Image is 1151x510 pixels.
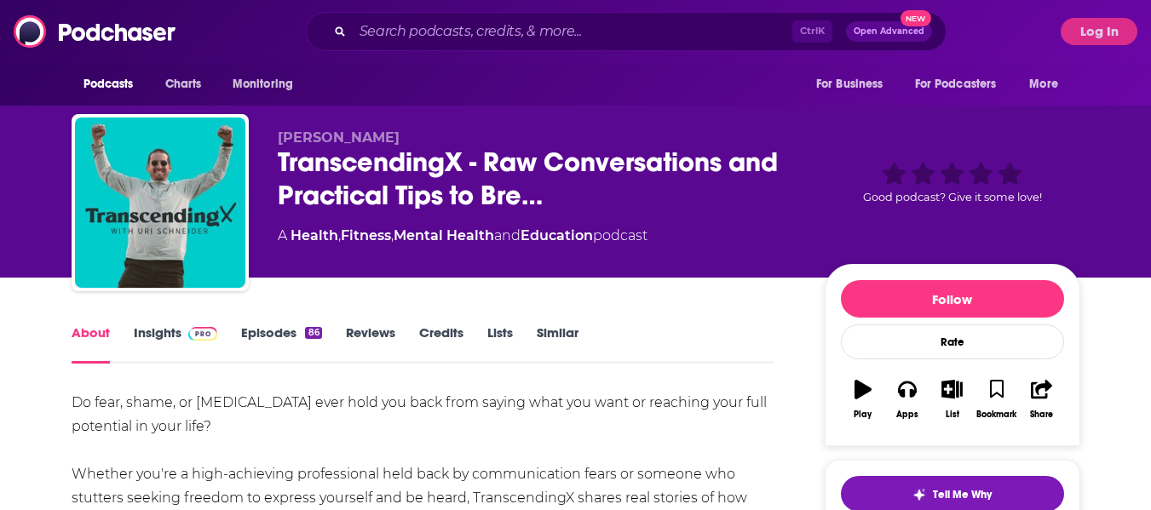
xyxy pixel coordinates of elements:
button: Follow [841,280,1064,318]
div: Bookmark [976,410,1016,420]
a: Similar [537,324,578,364]
a: Episodes86 [241,324,321,364]
button: Share [1019,369,1063,430]
span: Good podcast? Give it some love! [863,191,1042,203]
div: Rate [841,324,1064,359]
button: Log In [1061,18,1137,45]
button: List [929,369,974,430]
span: and [494,227,521,244]
span: Tell Me Why [933,488,992,501]
button: open menu [1017,68,1079,100]
span: Podcasts [83,72,134,96]
a: Education [521,227,593,244]
div: Search podcasts, credits, & more... [306,12,947,51]
a: InsightsPodchaser Pro [134,324,218,364]
div: A podcast [278,226,647,246]
button: open menu [904,68,1022,100]
a: Credits [419,324,463,364]
div: Good podcast? Give it some love! [825,129,1080,235]
span: For Business [816,72,883,96]
img: Podchaser Pro [188,327,218,341]
div: 86 [305,327,321,339]
a: Fitness [341,227,391,244]
img: tell me why sparkle [912,488,926,501]
button: Play [841,369,885,430]
span: Open Advanced [854,27,924,36]
a: Mental Health [394,227,494,244]
span: New [901,10,931,26]
span: Monitoring [233,72,293,96]
button: Apps [885,369,929,430]
div: Share [1030,410,1053,420]
img: TranscendingX - Raw Conversations and Practical Tips to Break Through Stuttering, Communication F... [75,117,245,288]
span: More [1029,72,1058,96]
a: Charts [154,68,212,100]
button: open menu [72,68,156,100]
a: About [72,324,110,364]
button: open menu [221,68,315,100]
div: List [946,410,959,420]
span: Ctrl K [792,20,832,43]
button: open menu [804,68,905,100]
span: , [338,227,341,244]
div: Apps [896,410,918,420]
div: Play [854,410,872,420]
span: For Podcasters [915,72,997,96]
button: Open AdvancedNew [846,21,932,42]
input: Search podcasts, credits, & more... [353,18,792,45]
a: Health [291,227,338,244]
img: Podchaser - Follow, Share and Rate Podcasts [14,15,177,48]
span: [PERSON_NAME] [278,129,400,146]
button: Bookmark [975,369,1019,430]
span: Charts [165,72,202,96]
a: Reviews [346,324,395,364]
span: , [391,227,394,244]
a: Lists [487,324,513,364]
